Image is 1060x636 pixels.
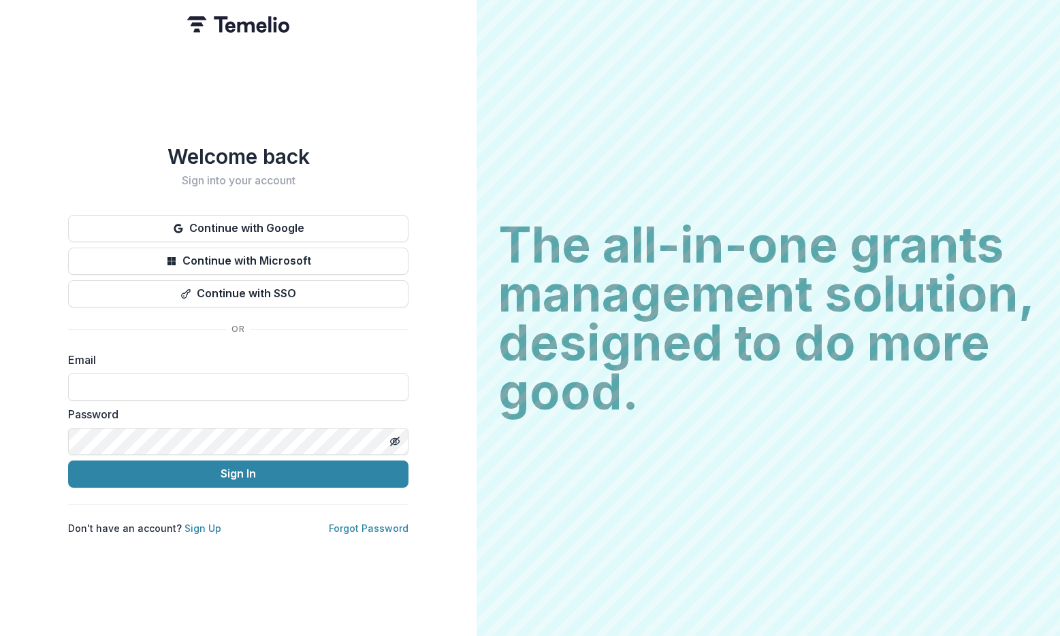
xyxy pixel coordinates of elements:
[68,248,408,275] button: Continue with Microsoft
[68,280,408,307] button: Continue with SSO
[68,144,408,169] h1: Welcome back
[329,522,408,534] a: Forgot Password
[187,16,289,33] img: Temelio
[68,215,408,242] button: Continue with Google
[68,352,400,368] label: Email
[68,406,400,422] label: Password
[68,521,221,535] p: Don't have an account?
[184,522,221,534] a: Sign Up
[68,174,408,187] h2: Sign into your account
[68,461,408,488] button: Sign In
[384,431,406,452] button: Toggle password visibility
